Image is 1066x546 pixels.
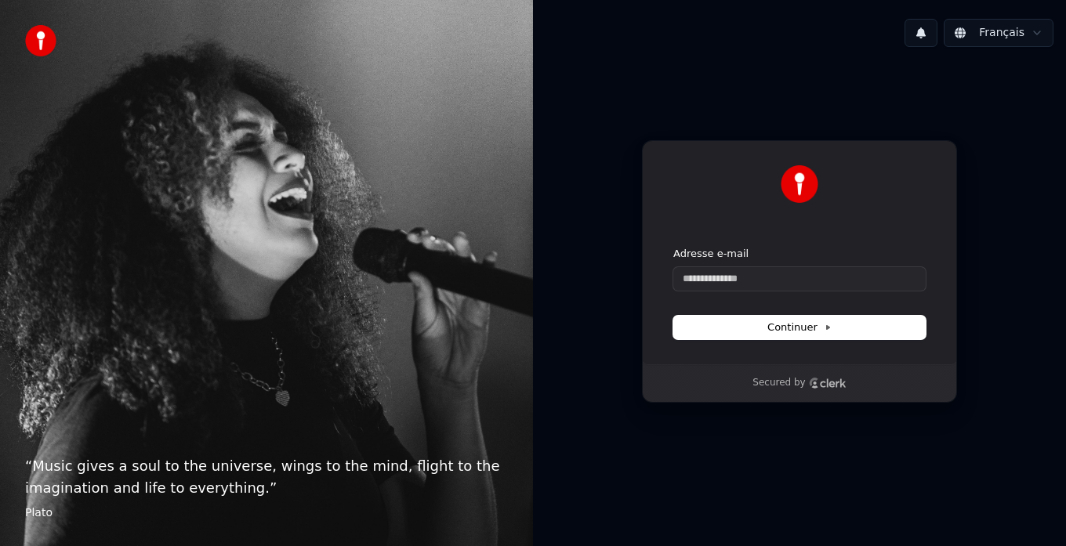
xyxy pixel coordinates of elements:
[673,247,749,261] label: Adresse e-mail
[25,25,56,56] img: youka
[673,316,926,339] button: Continuer
[767,320,832,334] span: Continuer
[809,378,847,389] a: Clerk logo
[752,377,805,389] p: Secured by
[25,505,508,521] footer: Plato
[781,165,818,203] img: Youka
[25,455,508,499] p: “ Music gives a soul to the universe, wings to the mind, flight to the imagination and life to ev...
